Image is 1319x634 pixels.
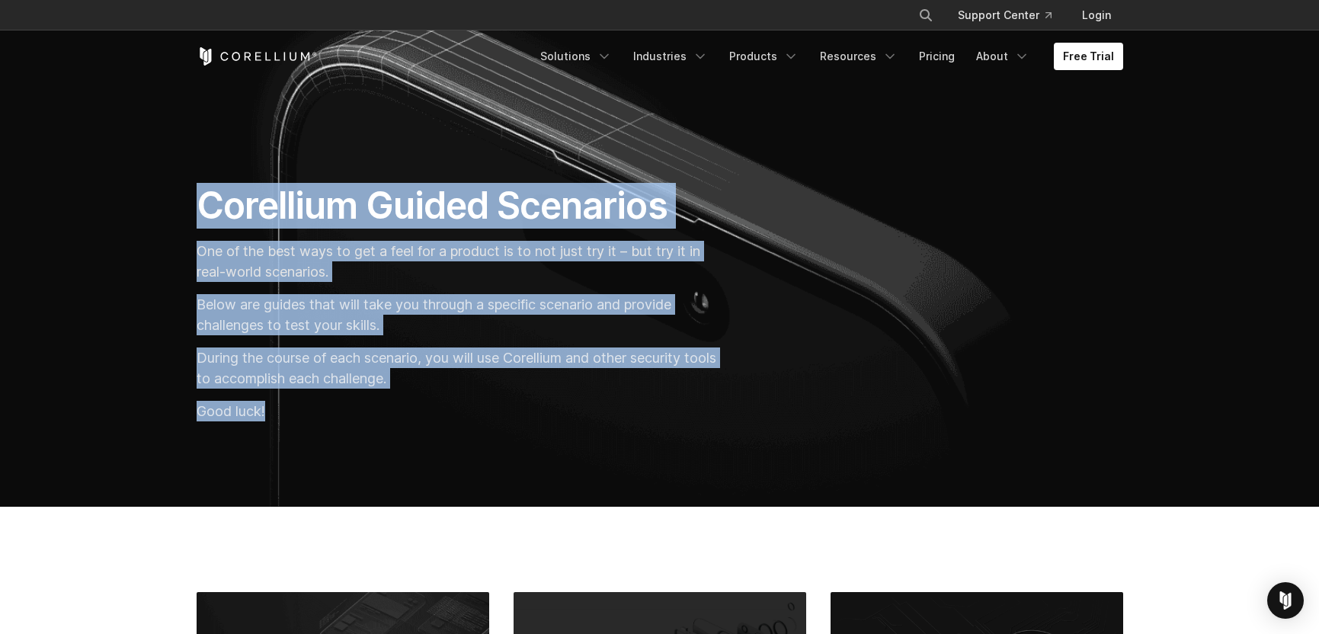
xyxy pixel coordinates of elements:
[912,2,940,29] button: Search
[720,43,808,70] a: Products
[811,43,907,70] a: Resources
[1267,582,1304,619] div: Open Intercom Messenger
[1054,43,1123,70] a: Free Trial
[197,241,725,282] p: One of the best ways to get a feel for a product is to not just try it – but try it in real-world...
[967,43,1039,70] a: About
[197,401,725,421] p: Good luck!
[946,2,1064,29] a: Support Center
[910,43,964,70] a: Pricing
[1070,2,1123,29] a: Login
[531,43,1123,70] div: Navigation Menu
[531,43,621,70] a: Solutions
[197,294,725,335] p: Below are guides that will take you through a specific scenario and provide challenges to test yo...
[197,183,725,229] h1: Corellium Guided Scenarios
[197,347,725,389] p: During the course of each scenario, you will use Corellium and other security tools to accomplish...
[197,47,318,66] a: Corellium Home
[900,2,1123,29] div: Navigation Menu
[624,43,717,70] a: Industries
